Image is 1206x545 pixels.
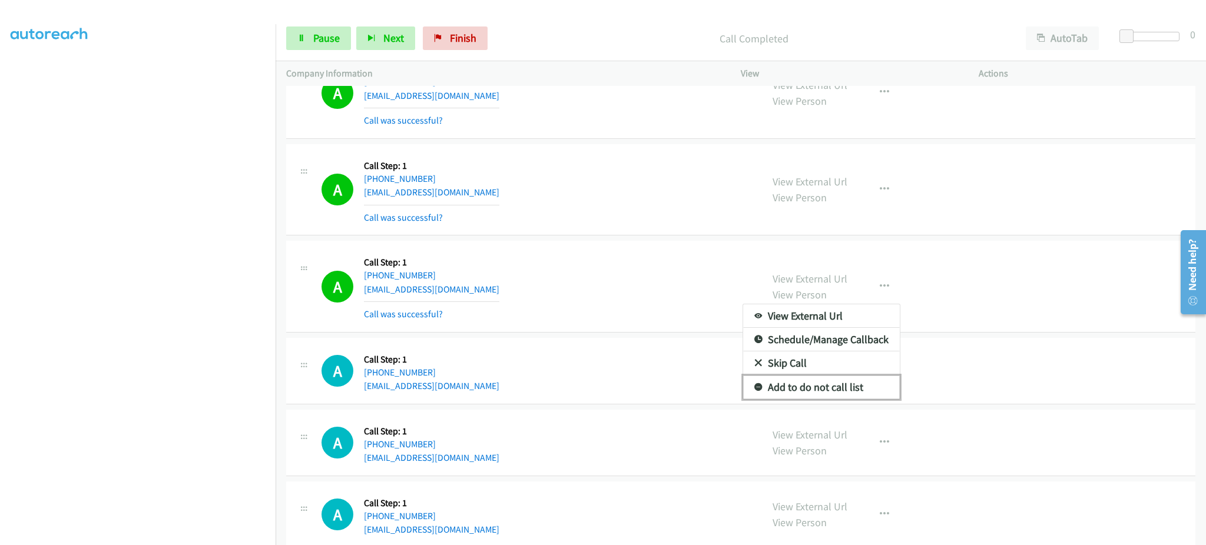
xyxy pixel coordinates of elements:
iframe: Resource Center [1172,225,1206,319]
h1: A [322,355,353,387]
div: The call is yet to be attempted [322,355,353,387]
h1: A [322,427,353,458]
a: Add to do not call list [743,375,900,399]
a: View External Url [743,304,900,328]
div: The call is yet to be attempted [322,427,353,458]
h1: A [322,499,353,530]
a: Skip Call [743,351,900,375]
a: Schedule/Manage Callback [743,328,900,351]
div: The call is yet to be attempted [322,499,353,530]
